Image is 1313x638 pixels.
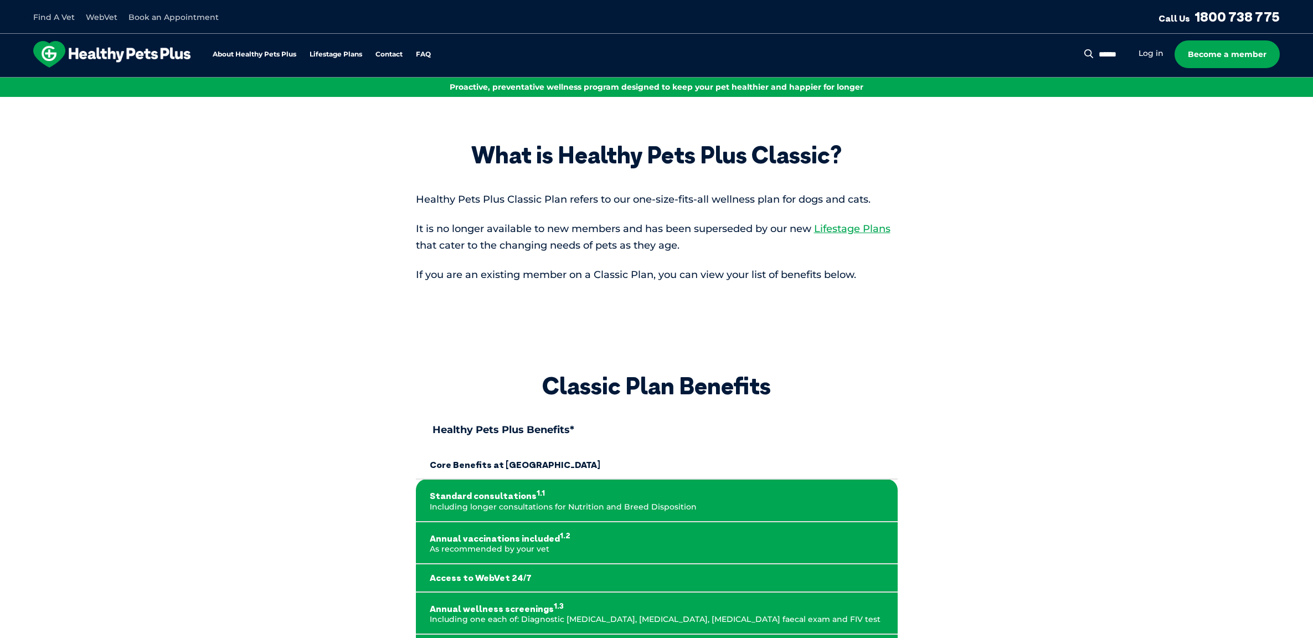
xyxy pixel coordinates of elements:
span: Healthy Pets Plus Classic Plan refers to our one-size-fits-all wellness plan for dogs and cats. [416,193,871,205]
td: Including longer consultations for Nutrition and Breed Disposition [416,479,898,521]
strong: Annual vaccinations included [430,531,884,544]
strong: Annual wellness screenings [430,601,884,615]
sup: 1.2 [560,531,570,540]
a: Become a member [1175,40,1280,68]
strong: Healthy Pets Plus Benefits* [432,424,574,436]
td: As recommended by your vet [416,522,898,564]
strong: Standard consultations [430,488,884,502]
span: Proactive, preventative wellness program designed to keep your pet healthier and happier for longer [450,82,863,92]
a: Call Us1800 738 775 [1158,8,1280,25]
img: hpp-logo [33,41,190,68]
a: Log in [1139,48,1163,59]
a: About Healthy Pets Plus [213,51,296,58]
sup: 1.1 [537,488,545,497]
a: FAQ [416,51,431,58]
a: Find A Vet [33,12,75,22]
span: It is no longer available to new members and has been superseded by our new [416,223,811,235]
a: WebVet [86,12,117,22]
button: Search [1082,48,1096,59]
a: Contact [375,51,403,58]
div: Classic Plan Benefits [542,372,771,400]
p: Including one each of: Diagnostic [MEDICAL_DATA], [MEDICAL_DATA], [MEDICAL_DATA] faecal exam and ... [430,601,884,625]
span: If you are an existing member on a Classic Plan, you can view your list of benefits below. [416,269,856,281]
sup: 1.3 [554,601,564,610]
div: What is Healthy Pets Plus Classic? [471,141,842,169]
a: Link Lifestage Plans [814,223,890,235]
a: Lifestage Plans [310,51,362,58]
span: Call Us [1158,13,1190,24]
strong: Access to WebVet 24/7 [430,573,884,583]
a: Book an Appointment [128,12,219,22]
strong: Core Benefits at [GEOGRAPHIC_DATA] [430,460,884,470]
span: that cater to the changing needs of pets as they age. [416,239,679,251]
